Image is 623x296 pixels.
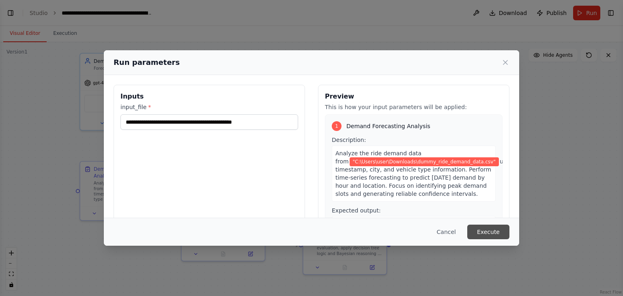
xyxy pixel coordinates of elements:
[335,150,421,165] span: Analyze the ride demand data from
[325,103,503,111] p: This is how your input parameters will be applied:
[335,158,515,197] span: using timestamp, city, and vehicle type information. Perform time-series forecasting to predict [...
[120,103,298,111] label: input_file
[325,92,503,101] h3: Preview
[467,225,509,239] button: Execute
[332,137,366,143] span: Description:
[430,225,462,239] button: Cancel
[120,92,298,101] h3: Inputs
[350,157,499,166] span: Variable: input_file
[332,121,342,131] div: 1
[332,207,381,214] span: Expected output:
[114,57,180,68] h2: Run parameters
[346,122,430,130] span: Demand Forecasting Analysis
